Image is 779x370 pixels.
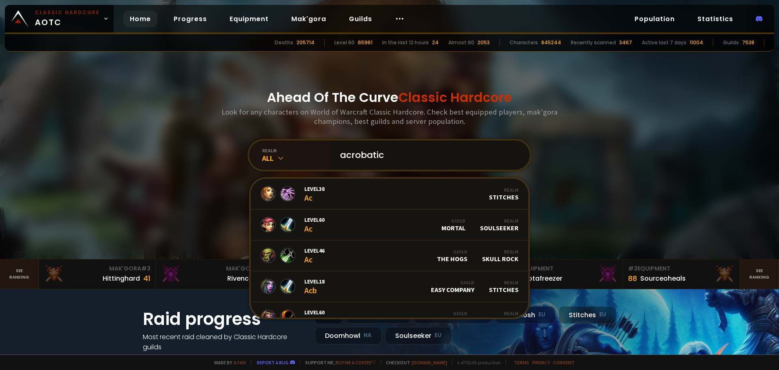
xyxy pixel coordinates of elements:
[304,309,325,316] span: Level 60
[304,278,325,285] span: Level 18
[161,264,267,273] div: Mak'Gora
[480,218,519,232] div: Soulseeker
[448,310,467,316] div: Guild
[571,39,616,46] div: Recently scanned
[619,39,632,46] div: 3467
[382,39,429,46] div: In the last 12 hours
[412,359,447,366] a: [DOMAIN_NAME]
[143,273,151,284] div: 41
[511,264,618,273] div: Equipment
[209,359,246,366] span: Made by
[103,273,140,283] div: Hittinghard
[275,39,293,46] div: Deaths
[628,264,735,273] div: Equipment
[489,279,519,294] div: Stitches
[334,39,355,46] div: Level 60
[437,249,467,255] div: Guild
[304,216,325,223] span: Level 60
[358,39,372,46] div: 65961
[143,306,305,332] h1: Raid progress
[300,359,376,366] span: Support me,
[448,39,474,46] div: Almost 60
[482,310,519,325] div: Skull Rock
[156,260,273,289] a: Mak'Gora#2Rivench100
[304,185,325,203] div: Ac
[448,310,467,325] div: Death
[304,216,325,234] div: Ac
[482,249,519,255] div: Realm
[167,11,213,27] a: Progress
[690,39,703,46] div: 11004
[257,359,288,366] a: Report a bug
[489,187,519,193] div: Realm
[599,311,606,319] small: EU
[437,249,467,263] div: The Hogs
[385,327,452,344] div: Soulseeker
[35,9,100,16] small: Classic Hardcore
[480,218,519,224] div: Realm
[506,260,623,289] a: #2Equipment88Notafreezer
[489,279,519,286] div: Realm
[44,264,151,273] div: Mak'Gora
[262,147,330,154] div: realm
[304,247,325,264] div: Ac
[628,264,637,273] span: # 3
[364,331,372,340] small: NA
[342,11,379,27] a: Guilds
[267,88,512,107] h1: Ahead Of The Curve
[398,88,512,106] span: Classic Hardcore
[482,249,519,263] div: Skull Rock
[431,279,474,294] div: Easy Company
[251,271,528,302] a: Level18AcbGuildEasy CompanyRealmStitches
[304,278,325,295] div: Acb
[39,260,156,289] a: Mak'Gora#3Hittinghard41
[510,39,538,46] div: Characters
[478,39,490,46] div: 2053
[5,5,114,32] a: Classic HardcoreAOTC
[495,306,555,324] div: Nek'Rosh
[640,273,686,283] div: Sourceoheals
[740,260,779,289] a: Seeranking
[538,311,545,319] small: EU
[223,11,275,27] a: Equipment
[234,359,246,366] a: a fan
[35,9,100,28] span: AOTC
[141,264,151,273] span: # 3
[262,154,330,163] div: All
[441,218,465,232] div: Mortal
[431,279,474,286] div: Guild
[523,273,562,283] div: Notafreezer
[482,310,519,316] div: Realm
[628,273,637,284] div: 88
[435,331,441,340] small: EU
[553,359,575,366] a: Consent
[441,218,465,224] div: Guild
[251,210,528,240] a: Level60AcGuildMortalRealmSoulseeker
[559,306,616,324] div: Stitches
[489,187,519,201] div: Stitches
[514,359,529,366] a: Terms
[642,39,686,46] div: Active last 7 days
[251,179,528,210] a: Level38AcRealmStitches
[251,240,528,271] a: Level46AcGuildThe HogsRealmSkull Rock
[143,353,196,362] a: See all progress
[297,39,314,46] div: 205714
[227,273,253,283] div: Rivench
[742,39,754,46] div: 7538
[723,39,739,46] div: Guilds
[628,11,681,27] a: Population
[691,11,740,27] a: Statistics
[452,359,501,366] span: v. d752d5 - production
[532,359,550,366] a: Privacy
[218,107,561,126] h3: Look for any characters on World of Warcraft Classic Hardcore. Check best equipped players, mak'g...
[143,332,305,352] h4: Most recent raid cleaned by Classic Hardcore guilds
[123,11,157,27] a: Home
[285,11,333,27] a: Mak'gora
[432,39,439,46] div: 24
[304,309,325,326] div: Aca
[304,247,325,254] span: Level 46
[335,141,520,170] input: Search a character...
[336,359,376,366] a: Buy me a coffee
[251,302,528,333] a: Level60AcaGuildDeathRealmSkull Rock
[304,185,325,193] span: Level 38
